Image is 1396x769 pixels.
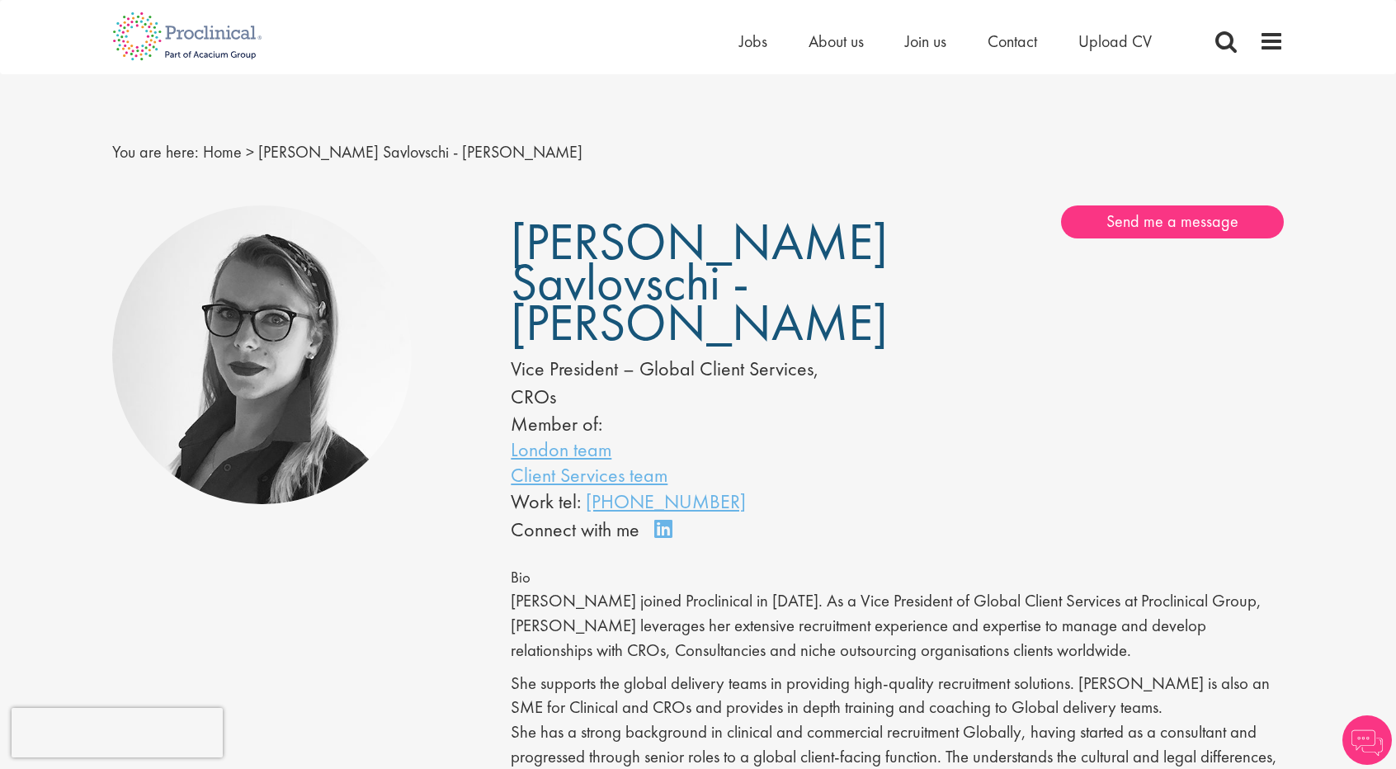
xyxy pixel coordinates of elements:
span: Work tel: [511,488,581,514]
a: Upload CV [1078,31,1152,52]
label: Member of: [511,411,602,436]
p: [PERSON_NAME] joined Proclinical in [DATE]. As a Vice President of Global Client Services at Proc... [511,589,1284,663]
span: [PERSON_NAME] Savlovschi - [PERSON_NAME] [511,209,888,356]
a: Client Services team [511,462,667,488]
a: [PHONE_NUMBER] [586,488,746,514]
a: About us [809,31,864,52]
img: Chatbot [1342,715,1392,765]
a: Contact [988,31,1037,52]
span: You are here: [112,141,199,163]
span: > [246,141,254,163]
iframe: reCAPTCHA [12,708,223,757]
a: Join us [905,31,946,52]
a: London team [511,436,611,462]
a: Jobs [739,31,767,52]
span: Bio [511,568,531,587]
span: [PERSON_NAME] Savlovschi - [PERSON_NAME] [258,141,582,163]
a: breadcrumb link [203,141,242,163]
img: Theodora Savlovschi - Wicks [112,205,412,505]
a: Send me a message [1061,205,1284,238]
div: Vice President – Global Client Services, CROs [511,355,847,412]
